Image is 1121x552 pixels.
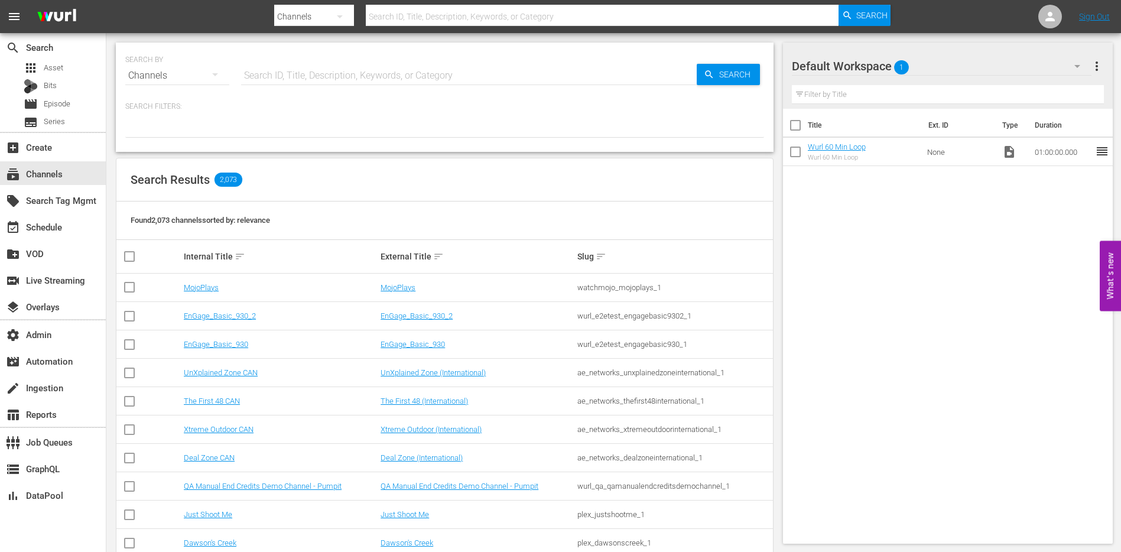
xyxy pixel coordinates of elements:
a: QA Manual End Credits Demo Channel - Pumpit [381,482,538,491]
td: None [922,138,997,166]
span: Asset [24,61,38,75]
div: wurl_e2etest_engagebasic930_1 [577,340,771,349]
a: UnXplained Zone (International) [381,368,486,377]
span: Search [6,41,20,55]
div: ae_networks_unxplainedzoneinternational_1 [577,368,771,377]
span: 2,073 [215,173,242,187]
div: ae_networks_dealzoneinternational_1 [577,453,771,462]
span: more_vert [1090,59,1104,73]
span: Ingestion [6,381,20,395]
a: EnGage_Basic_930 [381,340,445,349]
span: Live Streaming [6,274,20,288]
span: Episode [44,98,70,110]
a: Dawson's Creek [184,538,236,547]
span: GraphQL [6,462,20,476]
span: 1 [894,55,909,80]
th: Ext. ID [921,109,996,142]
span: sort [433,251,444,262]
img: ans4CAIJ8jUAAAAAAAAAAAAAAAAAAAAAAAAgQb4GAAAAAAAAAAAAAAAAAAAAAAAAJMjXAAAAAAAAAAAAAAAAAAAAAAAAgAT5G... [28,3,85,31]
a: Wurl 60 Min Loop [808,142,866,151]
span: DataPool [6,489,20,503]
a: MojoPlays [184,283,219,292]
a: Just Shoot Me [184,510,232,519]
a: MojoPlays [381,283,415,292]
a: Dawson's Creek [381,538,433,547]
a: EnGage_Basic_930_2 [381,311,453,320]
div: plex_justshootme_1 [577,510,771,519]
div: Internal Title [184,249,377,264]
span: Overlays [6,300,20,314]
span: Admin [6,328,20,342]
div: Slug [577,249,771,264]
span: Automation [6,355,20,369]
td: 01:00:00.000 [1030,138,1095,166]
span: Job Queues [6,436,20,450]
div: External Title [381,249,574,264]
button: more_vert [1090,52,1104,80]
th: Type [995,109,1028,142]
a: The First 48 CAN [184,397,240,405]
div: wurl_qa_qamanualendcreditsdemochannel_1 [577,482,771,491]
div: ae_networks_thefirst48international_1 [577,397,771,405]
th: Title [808,109,921,142]
span: sort [596,251,606,262]
span: menu [7,9,21,24]
span: Search [856,5,888,26]
span: Series [44,116,65,128]
span: VOD [6,247,20,261]
a: The First 48 (International) [381,397,468,405]
a: Xtreme Outdoor (International) [381,425,482,434]
span: Video [1002,145,1016,159]
a: QA Manual End Credits Demo Channel - Pumpit [184,482,342,491]
p: Search Filters: [125,102,764,112]
div: Wurl 60 Min Loop [808,154,866,161]
span: Create [6,141,20,155]
div: plex_dawsonscreek_1 [577,538,771,547]
span: Bits [44,80,57,92]
span: Channels [6,167,20,181]
span: Asset [44,62,63,74]
span: Search Results [131,173,210,187]
div: Default Workspace [792,50,1092,83]
th: Duration [1028,109,1099,142]
div: Channels [125,59,229,92]
span: Series [24,115,38,129]
button: Search [697,64,760,85]
a: Deal Zone CAN [184,453,235,462]
button: Open Feedback Widget [1100,241,1121,311]
a: EnGage_Basic_930 [184,340,248,349]
a: UnXplained Zone CAN [184,368,258,377]
div: watchmojo_mojoplays_1 [577,283,771,292]
span: Found 2,073 channels sorted by: relevance [131,216,270,225]
div: ae_networks_xtremeoutdoorinternational_1 [577,425,771,434]
a: Sign Out [1079,12,1110,21]
span: Reports [6,408,20,422]
span: Search [714,64,760,85]
span: Search Tag Mgmt [6,194,20,208]
div: Bits [24,79,38,93]
a: Deal Zone (International) [381,453,463,462]
span: sort [235,251,245,262]
a: EnGage_Basic_930_2 [184,311,256,320]
a: Xtreme Outdoor CAN [184,425,254,434]
a: Just Shoot Me [381,510,429,519]
div: wurl_e2etest_engagebasic9302_1 [577,311,771,320]
button: Search [839,5,891,26]
span: Episode [24,97,38,111]
span: reorder [1095,144,1109,158]
span: Schedule [6,220,20,235]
